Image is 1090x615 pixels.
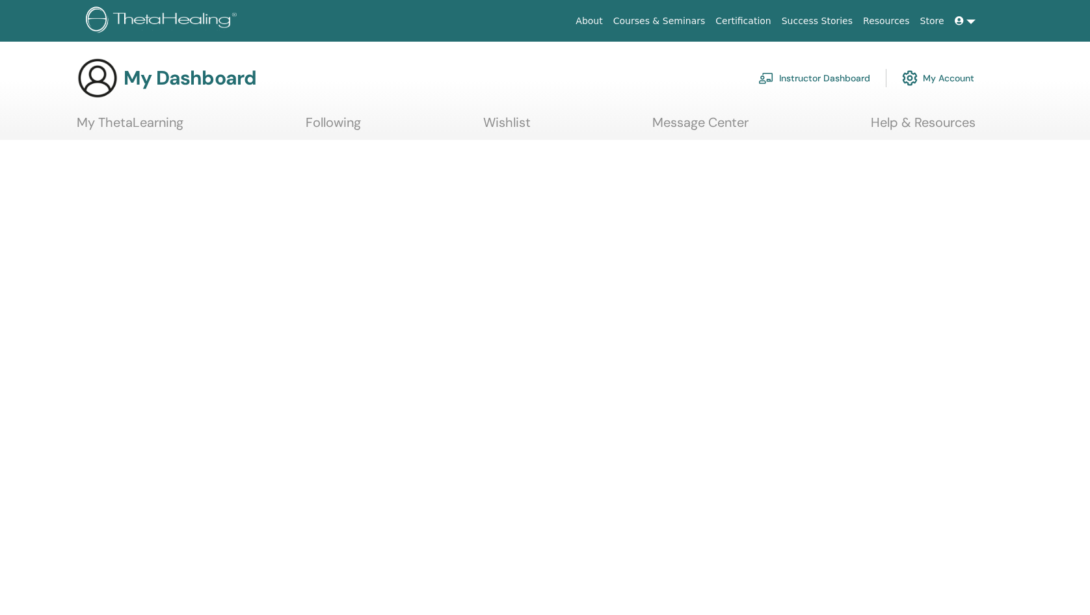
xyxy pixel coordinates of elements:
[570,9,607,33] a: About
[608,9,711,33] a: Courses & Seminars
[915,9,950,33] a: Store
[758,72,774,84] img: chalkboard-teacher.svg
[902,64,974,92] a: My Account
[902,67,918,89] img: cog.svg
[124,66,256,90] h3: My Dashboard
[871,115,976,140] a: Help & Resources
[483,115,531,140] a: Wishlist
[86,7,241,36] img: logo.png
[652,115,749,140] a: Message Center
[710,9,776,33] a: Certification
[77,115,183,140] a: My ThetaLearning
[777,9,858,33] a: Success Stories
[858,9,915,33] a: Resources
[77,57,118,99] img: generic-user-icon.jpg
[306,115,361,140] a: Following
[758,64,870,92] a: Instructor Dashboard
